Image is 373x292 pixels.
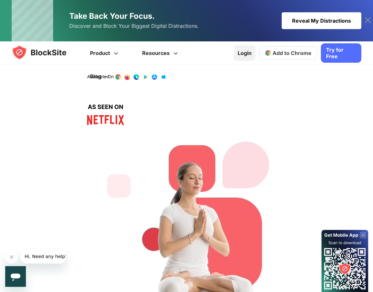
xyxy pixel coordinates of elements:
iframe: Button to launch messaging window [5,266,26,287]
span: Hi. Need any help? [4,5,47,10]
iframe: Close message [5,251,18,264]
img: blocksite-icon.5d769676.svg [12,45,79,60]
span: Take Back Your Focus. [69,11,155,21]
div: Reveal My Distractions [282,12,361,29]
span: Add to Chrome [273,50,311,56]
iframe: Message from company [21,249,66,264]
a: Resources [131,41,191,65]
a: Login [234,45,255,61]
a: Try for Free [321,43,361,63]
a: Blog [79,65,122,88]
a: Add to Chrome [259,46,317,60]
span: Discover and Block Your Biggest Digital Distractions. [69,21,199,31]
a: Product [79,41,131,65]
img: chrome-icon.svg [265,50,271,56]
